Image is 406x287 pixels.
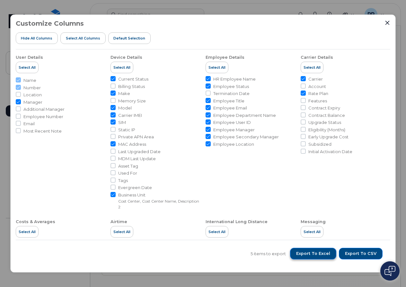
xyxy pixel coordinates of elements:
span: Initial Activation Date [308,149,352,155]
span: Features [308,98,327,104]
button: Select All [110,226,133,238]
span: Subsidized [308,141,331,147]
span: Select All [113,229,130,234]
span: Select All [304,229,321,234]
span: 5 items to export [251,251,286,257]
button: Export to Excel [290,248,336,259]
div: User Details [16,55,43,60]
span: Private APN Area [118,134,154,140]
span: Hide All Columns [21,36,52,41]
div: Employee Details [206,55,244,60]
span: Location [23,92,42,98]
span: Business Unit [118,192,200,198]
span: Carrier [308,76,323,82]
span: Employee User ID [213,119,251,126]
span: Last Upgraded Date [118,149,161,155]
div: Airtime [110,219,127,225]
span: Employee Number [23,114,63,120]
span: Additional Manager [23,106,65,112]
div: Carrier Details [301,55,333,60]
span: Select All [19,65,36,70]
span: Select All [113,65,130,70]
span: Employee Department Name [213,112,276,118]
span: Employee Secondary Manager [213,134,279,140]
span: Contract Balance [308,112,345,118]
span: Billing Status [118,83,145,90]
button: Select All [301,226,323,238]
span: Name [23,77,36,83]
span: Employee Location [213,141,254,147]
span: Used For [118,170,137,176]
span: Make [118,91,130,97]
span: Asset Tag [118,163,138,169]
button: Select All [16,226,39,238]
span: Select all Columns [66,36,100,41]
button: Select all Columns [60,32,106,44]
span: Export to Excel [296,251,330,257]
span: Employee Email [213,105,247,111]
img: Open chat [384,266,395,276]
button: Hide All Columns [16,32,58,44]
span: Select All [208,65,225,70]
span: Account [308,83,326,90]
span: Email [23,121,35,127]
span: Employee Status [213,83,249,90]
div: International Long Distance [206,219,268,225]
span: Tags [118,178,128,184]
button: Select All [206,62,228,73]
span: Static IP [118,127,135,133]
span: Select All [19,229,36,234]
span: Employee Title [213,98,244,104]
button: Select All [206,226,228,238]
span: MDM Last Update [118,156,156,162]
span: Default Selection [113,36,145,41]
button: Select All [16,62,39,73]
div: Device Details [110,55,142,60]
small: Cost Center, Cost Center Name, Description 2 [118,199,199,210]
h3: Customize Columns [16,20,84,27]
span: Number [23,85,41,91]
span: Eligibility (Months) [308,127,345,133]
span: Most Recent Note [23,128,62,134]
button: Default Selection [108,32,151,44]
span: Early Upgrade Cost [308,134,349,140]
span: Select All [304,65,321,70]
span: Export to CSV [345,251,376,257]
span: Manager [23,99,42,105]
span: Carrier IMEI [118,112,142,118]
span: Model [118,105,132,111]
button: Close [384,20,390,26]
span: Upgrade Status [308,119,341,126]
span: Current Status [118,76,148,82]
button: Select All [110,62,133,73]
span: MAC Address [118,141,146,147]
span: Memory Size [118,98,146,104]
span: Evergreen Date [118,185,152,191]
span: Contract Expiry [308,105,340,111]
span: Termination Date [213,91,250,97]
span: HR Employee Name [213,76,256,82]
div: Messaging [301,219,326,225]
span: SIM [118,119,126,126]
button: Export to CSV [339,248,383,259]
span: Rate Plan [308,91,328,97]
div: Costs & Averages [16,219,55,225]
span: Employee Manager [213,127,255,133]
button: Select All [301,62,323,73]
span: Select All [208,229,225,234]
